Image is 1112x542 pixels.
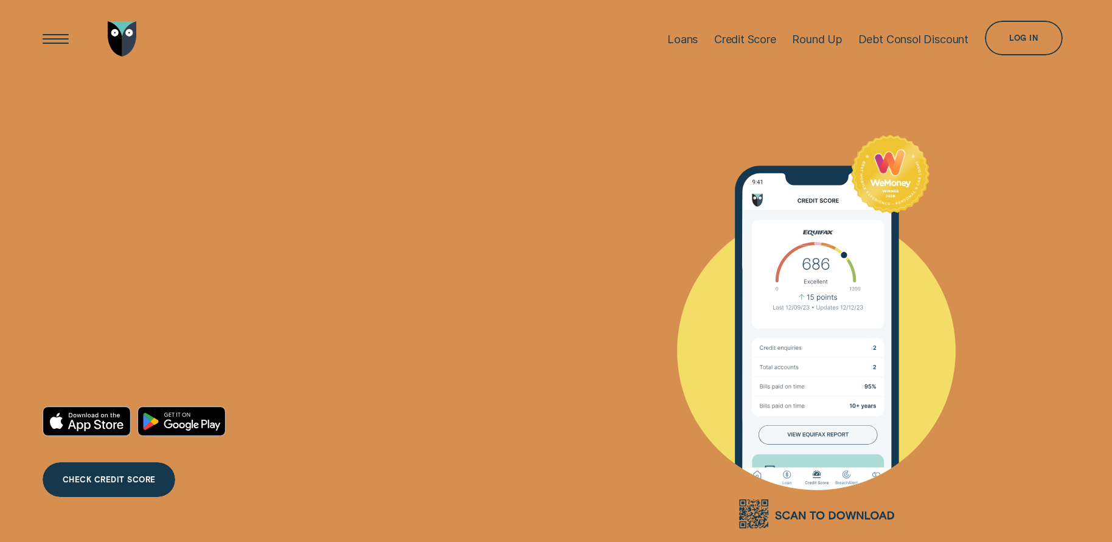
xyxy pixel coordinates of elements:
[43,154,368,317] h4: Check your credit score
[38,21,74,57] button: Open Menu
[792,32,842,46] div: Round Up
[714,32,776,46] div: Credit Score
[985,21,1063,56] button: Log in
[137,406,226,436] a: Android App on Google Play
[667,32,698,46] div: Loans
[43,406,131,436] a: Download on the App Store
[108,21,137,57] img: Wisr
[858,32,968,46] div: Debt Consol Discount
[43,462,175,498] a: CHECK CREDIT SCORE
